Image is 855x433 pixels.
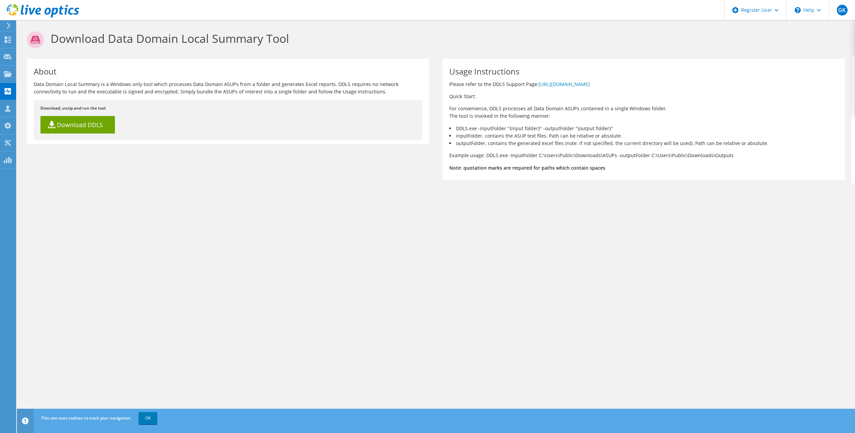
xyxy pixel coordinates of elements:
p: For convenience, DDLS processes all Data Domain ASUPs contained in a single Windows folder. The t... [449,105,838,120]
p: Quick Start: [449,93,838,100]
li: DDLS.exe -inputFolder "{input folder}" -outputFolder "{output folder}" [449,125,838,132]
h1: Download Data Domain Local Summary Tool [27,31,842,48]
a: [URL][DOMAIN_NAME] [539,81,590,87]
b: Note: quotation marks are required for paths which contain spaces [449,165,605,171]
a: Download DDLS [40,116,115,134]
h1: Usage Instructions [449,67,834,76]
p: Example usage: DDLS.exe -inputFolder C:\Users\Public\Downloads\ASUPs -outputFolder C:\Users\Publi... [449,152,838,159]
a: OK [139,412,157,424]
li: inputFolder, contains the ASUP text files. Path can be relative or absolute. [449,132,838,140]
p: Please refer to the DDLS Support Page: [449,81,838,88]
span: GK [837,5,848,16]
span: This site uses cookies to track your navigation. [41,415,131,421]
li: outputFolder, contains the generated excel files (note: if not specified, the current directory w... [449,140,838,147]
h1: About [34,67,419,76]
p: Download, unzip and run the tool [40,105,416,112]
p: Data Domain Local Summary is a Windows only tool which processes Data Domain ASUPs from a folder ... [34,81,422,95]
svg: \n [795,7,801,13]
